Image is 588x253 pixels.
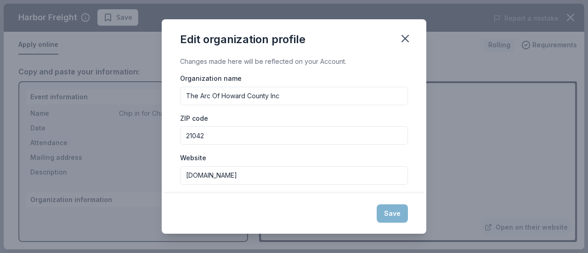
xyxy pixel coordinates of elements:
button: Save [97,9,138,26]
div: Event information [27,90,240,104]
span: Description [30,167,92,178]
span: Date [30,123,92,134]
span: Save [116,12,132,23]
div: Organization information [27,192,240,207]
div: Copy and paste your information: [18,66,248,78]
span: [DATE] [92,123,225,134]
button: Requirements [521,39,577,51]
button: Apply online [18,35,58,55]
span: Chip in for Change-Golf Fundraiser [92,108,225,119]
div: Harbor Freight's Application [259,66,361,78]
div: Harbor Freight [18,10,77,25]
span: 100 [92,137,225,148]
button: Report a mistake [493,13,559,24]
span: Attendance [30,137,92,148]
span: Mailing address [30,152,92,163]
span: Name [30,108,92,119]
a: Open on their website [481,218,571,236]
span: Requirements [532,39,577,51]
button: Edit [215,194,227,205]
div: Rolling [485,39,514,51]
button: Edit [215,91,227,102]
